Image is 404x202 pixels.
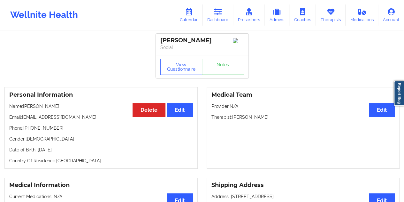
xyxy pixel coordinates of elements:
[9,147,193,153] p: Date of Birth: [DATE]
[211,193,395,200] p: Address: [STREET_ADDRESS]
[211,114,395,120] p: Therapist: [PERSON_NAME]
[378,4,404,26] a: Account
[160,44,244,51] p: Social
[394,81,404,106] a: Report Bug
[9,91,193,99] h3: Personal Information
[346,4,378,26] a: Medications
[9,158,193,164] p: Country Of Residence: [GEOGRAPHIC_DATA]
[233,4,265,26] a: Prescribers
[9,114,193,120] p: Email: [EMAIL_ADDRESS][DOMAIN_NAME]
[211,103,395,109] p: Provider: N/A
[264,4,289,26] a: Admins
[9,125,193,131] p: Phone: [PHONE_NUMBER]
[202,4,233,26] a: Dashboard
[9,193,193,200] p: Current Medications: N/A
[9,103,193,109] p: Name: [PERSON_NAME]
[9,136,193,142] p: Gender: [DEMOGRAPHIC_DATA]
[211,91,395,99] h3: Medical Team
[167,103,193,117] button: Edit
[289,4,316,26] a: Coaches
[369,103,395,117] button: Edit
[175,4,202,26] a: Calendar
[160,59,202,75] button: View Questionnaire
[9,182,193,189] h3: Medical Information
[133,103,165,117] button: Delete
[160,37,244,44] div: [PERSON_NAME]
[202,59,244,75] a: Notes
[211,182,395,189] h3: Shipping Address
[316,4,346,26] a: Therapists
[233,38,244,43] img: Image%2Fplaceholer-image.png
